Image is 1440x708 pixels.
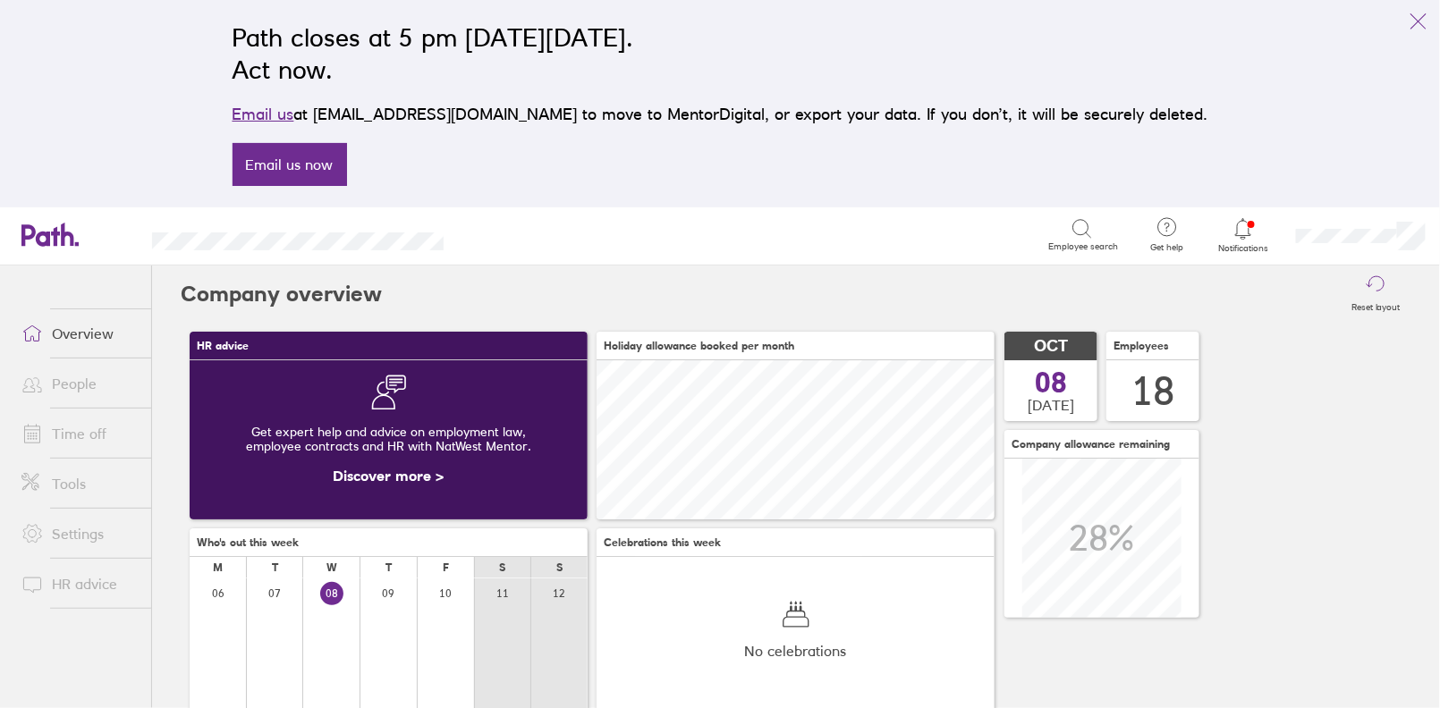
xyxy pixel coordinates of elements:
label: Reset layout [1341,297,1411,313]
div: S [499,561,505,574]
a: HR advice [7,566,151,602]
a: Notifications [1215,216,1273,254]
span: Holiday allowance booked per month [604,340,794,352]
div: F [443,561,449,574]
a: Discover more > [334,467,445,485]
button: Reset layout [1341,265,1411,323]
a: Time off [7,416,151,451]
div: W [326,561,337,574]
span: Notifications [1215,243,1273,254]
div: S [556,561,563,574]
a: Overview [7,316,151,351]
span: No celebrations [745,643,847,659]
span: HR advice [197,340,249,352]
h2: Company overview [181,265,382,323]
h2: Path closes at 5 pm [DATE][DATE]. Act now. [233,21,1208,86]
span: 08 [1035,368,1067,397]
span: Celebrations this week [604,536,721,549]
span: [DATE] [1028,397,1074,413]
div: Get expert help and advice on employment law, employee contracts and HR with NatWest Mentor. [204,410,573,468]
a: Tools [7,466,151,501]
span: Get help [1139,242,1197,253]
span: Who's out this week [197,536,299,549]
div: Search [492,226,538,242]
a: Email us [233,105,294,123]
a: Email us now [233,143,347,186]
div: T [272,561,278,574]
span: OCT [1034,337,1068,356]
div: M [213,561,223,574]
a: Settings [7,516,151,552]
span: Employee search [1049,241,1119,252]
p: at [EMAIL_ADDRESS][DOMAIN_NAME] to move to MentorDigital, or export your data. If you don’t, it w... [233,102,1208,127]
span: Company allowance remaining [1012,438,1170,451]
span: Employees [1114,340,1169,352]
div: 18 [1131,368,1174,414]
div: T [385,561,392,574]
a: People [7,366,151,401]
